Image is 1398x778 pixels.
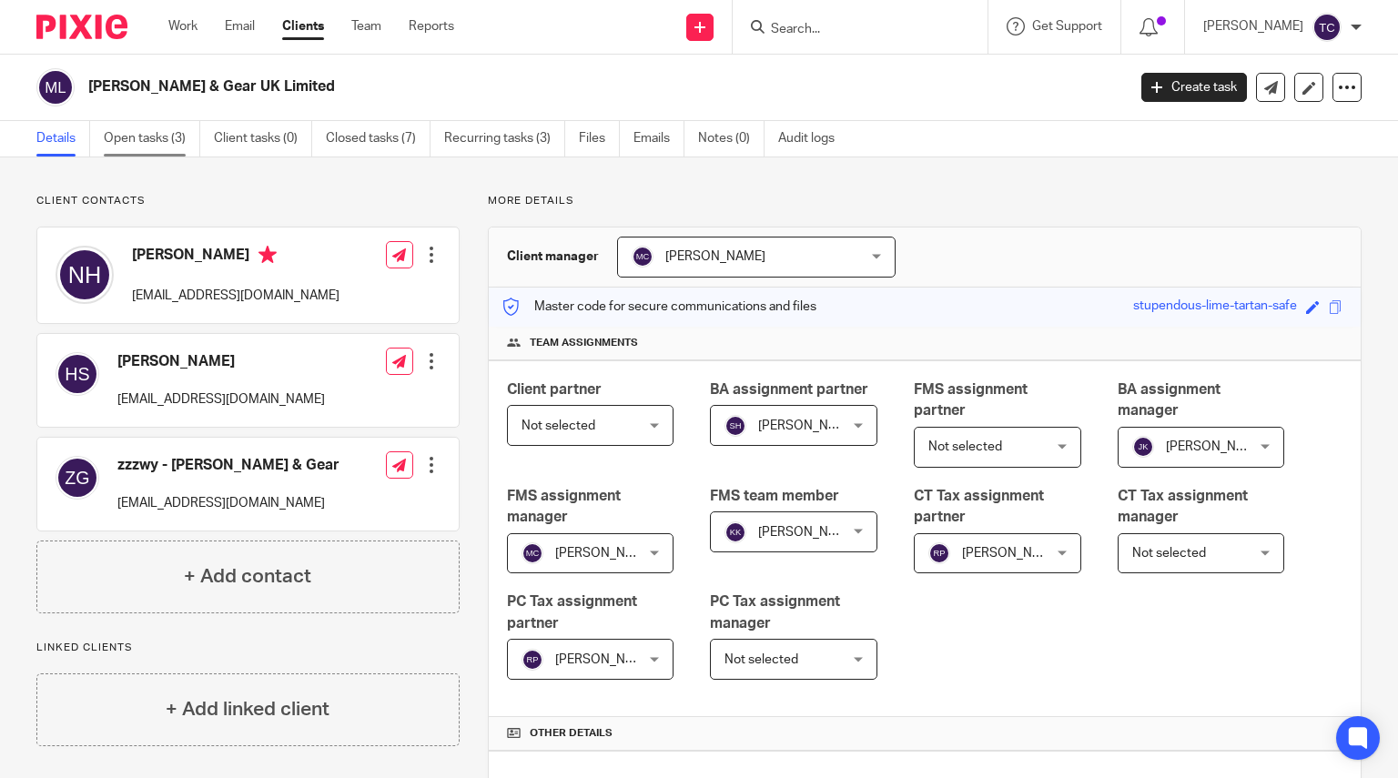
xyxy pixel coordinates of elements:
img: svg%3E [724,521,746,543]
span: Not selected [1132,547,1206,560]
span: BA assignment partner [710,382,868,397]
a: Clients [282,17,324,35]
img: svg%3E [632,246,653,268]
span: Other details [530,726,613,741]
span: PC Tax assignment manager [710,594,840,630]
img: svg%3E [928,542,950,564]
p: [EMAIL_ADDRESS][DOMAIN_NAME] [117,494,339,512]
a: Files [579,121,620,157]
span: [PERSON_NAME] [665,250,765,263]
h4: zzzwy - [PERSON_NAME] & Gear [117,456,339,475]
a: Create task [1141,73,1247,102]
p: [EMAIL_ADDRESS][DOMAIN_NAME] [117,390,325,409]
h4: + Add linked client [166,695,329,723]
span: [PERSON_NAME] [758,419,858,432]
p: [PERSON_NAME] [1203,17,1303,35]
a: Details [36,121,90,157]
img: Pixie [36,15,127,39]
p: Client contacts [36,194,460,208]
a: Notes (0) [698,121,765,157]
span: FMS assignment manager [507,489,621,524]
span: [PERSON_NAME] [758,526,858,539]
p: [EMAIL_ADDRESS][DOMAIN_NAME] [132,287,339,305]
a: Reports [409,17,454,35]
img: svg%3E [522,649,543,671]
span: FMS assignment partner [914,382,1028,418]
img: svg%3E [56,456,99,500]
span: FMS team member [710,489,839,503]
span: Team assignments [530,336,638,350]
p: Master code for secure communications and files [502,298,816,316]
span: [PERSON_NAME] [1166,440,1266,453]
a: Work [168,17,198,35]
a: Team [351,17,381,35]
input: Search [769,22,933,38]
a: Email [225,17,255,35]
img: svg%3E [1132,436,1154,458]
p: More details [488,194,1362,208]
span: PC Tax assignment partner [507,594,637,630]
i: Primary [258,246,277,264]
img: svg%3E [56,246,114,304]
h4: [PERSON_NAME] [132,246,339,268]
h4: + Add contact [184,562,311,591]
span: [PERSON_NAME] [555,547,655,560]
a: Open tasks (3) [104,121,200,157]
h3: Client manager [507,248,599,266]
span: [PERSON_NAME] [962,547,1062,560]
a: Recurring tasks (3) [444,121,565,157]
span: Not selected [928,440,1002,453]
img: svg%3E [1312,13,1342,42]
div: stupendous-lime-tartan-safe [1133,297,1297,318]
a: Audit logs [778,121,848,157]
img: svg%3E [36,68,75,106]
span: BA assignment manager [1118,382,1221,418]
span: Get Support [1032,20,1102,33]
span: Client partner [507,382,602,397]
img: svg%3E [56,352,99,396]
h4: [PERSON_NAME] [117,352,325,371]
a: Emails [633,121,684,157]
p: Linked clients [36,641,460,655]
h2: [PERSON_NAME] & Gear UK Limited [88,77,909,96]
span: [PERSON_NAME] [555,653,655,666]
span: Not selected [724,653,798,666]
span: CT Tax assignment manager [1118,489,1248,524]
span: Not selected [522,419,595,432]
img: svg%3E [522,542,543,564]
a: Client tasks (0) [214,121,312,157]
img: svg%3E [724,415,746,437]
a: Closed tasks (7) [326,121,431,157]
span: CT Tax assignment partner [914,489,1044,524]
